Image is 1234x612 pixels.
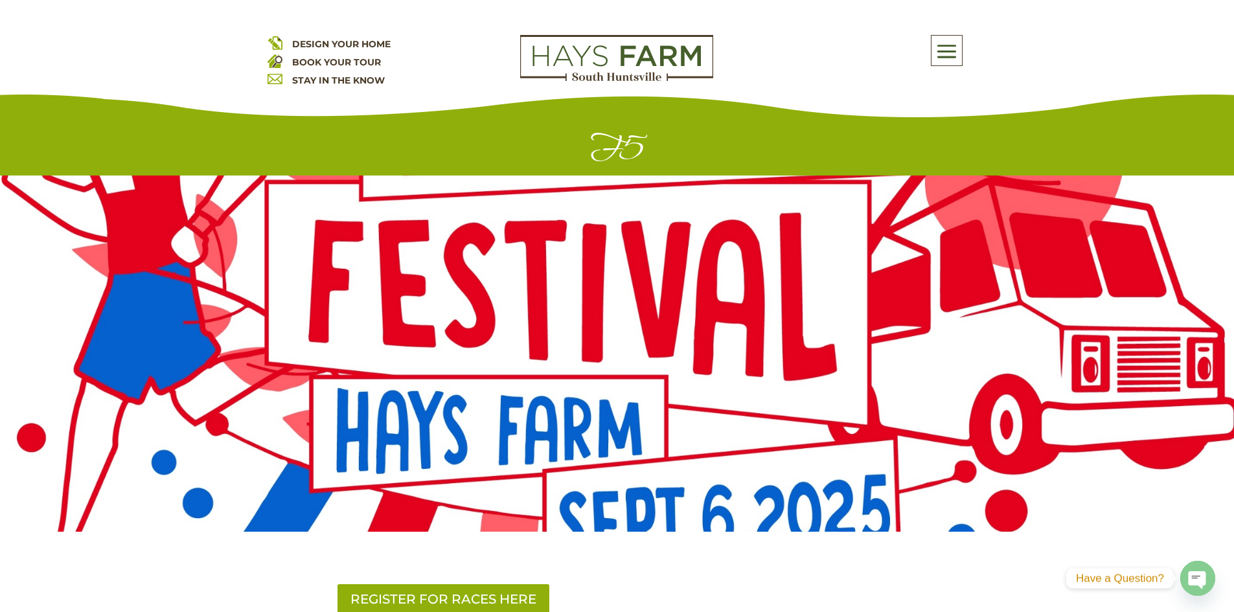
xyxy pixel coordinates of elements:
[520,73,713,84] a: hays farm homes huntsville development
[292,56,381,68] a: BOOK YOUR TOUR
[520,35,713,82] img: Logo
[292,74,385,86] a: STAY IN THE KNOW
[268,131,967,176] h1: F5
[268,53,282,68] img: book your home tour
